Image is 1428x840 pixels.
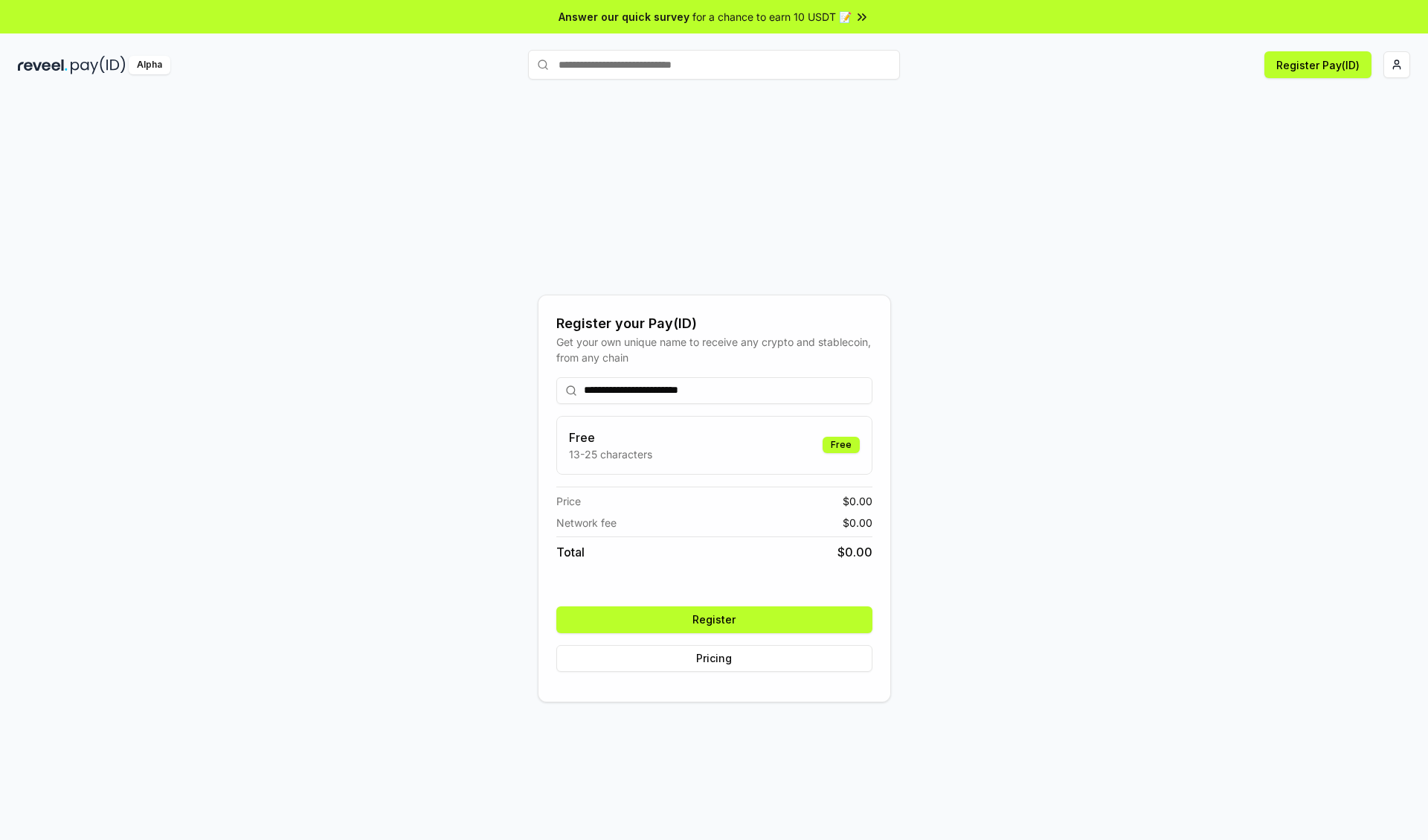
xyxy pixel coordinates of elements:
[18,56,68,74] img: reveel_dark
[569,429,652,446] h3: Free
[843,515,872,530] span: $ 0.00
[559,9,689,25] span: Answer our quick survey
[823,437,860,453] div: Free
[843,493,872,509] span: $ 0.00
[837,543,872,561] span: $ 0.00
[556,606,872,633] button: Register
[1264,51,1371,78] button: Register Pay(ID)
[556,645,872,672] button: Pricing
[556,313,872,334] div: Register your Pay(ID)
[692,9,852,25] span: for a chance to earn 10 USDT 📝
[556,493,581,509] span: Price
[129,56,170,74] div: Alpha
[569,446,652,462] p: 13-25 characters
[556,543,585,561] span: Total
[71,56,126,74] img: pay_id
[556,334,872,365] div: Get your own unique name to receive any crypto and stablecoin, from any chain
[556,515,617,530] span: Network fee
